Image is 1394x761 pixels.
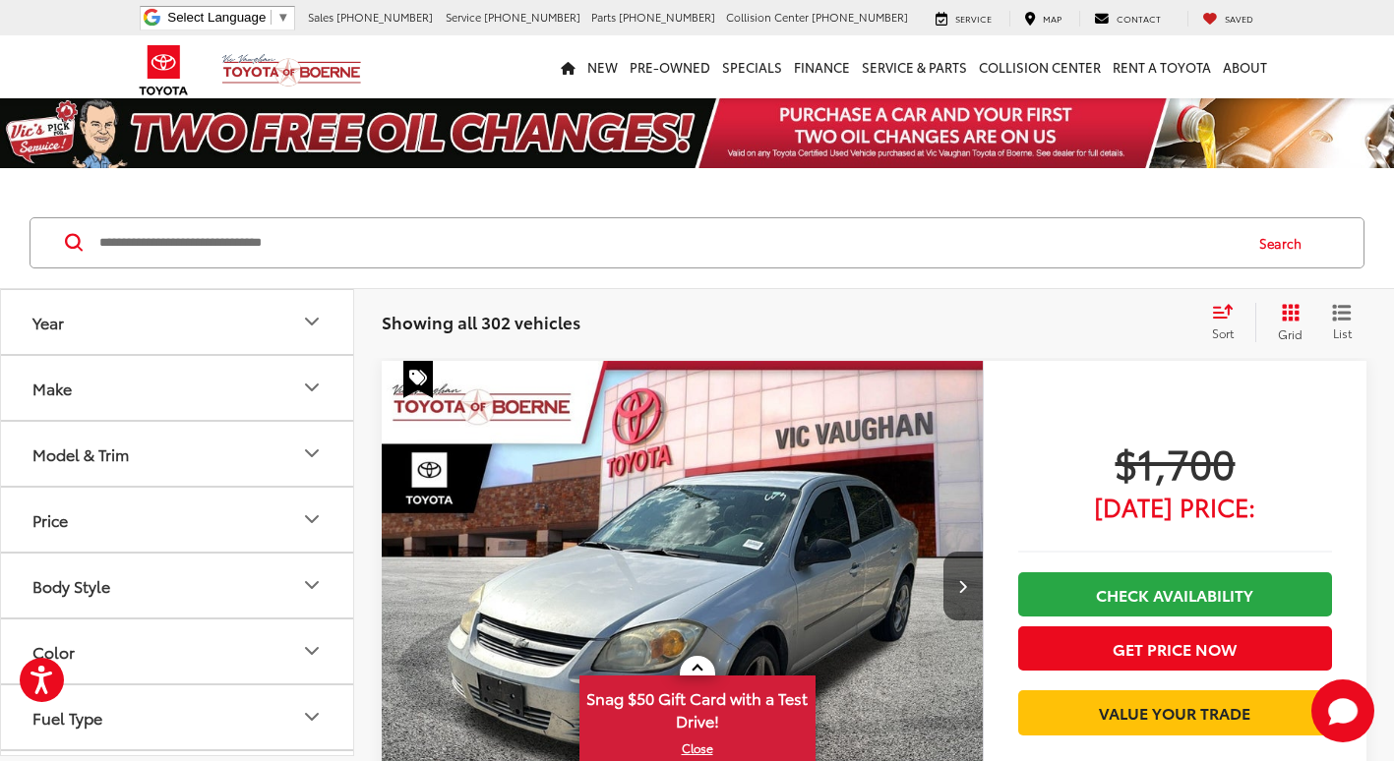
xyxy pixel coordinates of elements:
[788,35,856,98] a: Finance
[619,9,715,25] span: [PHONE_NUMBER]
[300,507,324,531] div: Price
[726,9,809,25] span: Collision Center
[32,576,110,595] div: Body Style
[1311,679,1374,742] button: Toggle Chat Window
[943,552,983,620] button: Next image
[1255,303,1317,342] button: Grid View
[921,11,1006,27] a: Service
[300,639,324,663] div: Color
[555,35,581,98] a: Home
[32,708,102,727] div: Fuel Type
[446,9,481,25] span: Service
[97,219,1241,266] input: Search by Make, Model, or Keyword
[271,10,272,25] span: ​
[300,705,324,729] div: Fuel Type
[1278,325,1303,342] span: Grid
[32,510,68,529] div: Price
[127,38,201,102] img: Toyota
[973,35,1107,98] a: Collision Center
[624,35,716,98] a: Pre-Owned
[32,642,75,661] div: Color
[1018,438,1332,487] span: $1,700
[1212,324,1234,341] span: Sort
[1,356,355,420] button: MakeMake
[1,619,355,683] button: ColorColor
[1,685,355,749] button: Fuel TypeFuel Type
[1225,12,1253,25] span: Saved
[1311,679,1374,742] svg: Start Chat
[581,35,624,98] a: New
[300,573,324,597] div: Body Style
[1107,35,1217,98] a: Rent a Toyota
[1018,572,1332,616] a: Check Availability
[1332,324,1352,341] span: List
[336,9,433,25] span: [PHONE_NUMBER]
[32,313,64,331] div: Year
[1,422,355,486] button: Model & TrimModel & Trim
[300,441,324,465] div: Model & Trim
[716,35,788,98] a: Specials
[484,9,580,25] span: [PHONE_NUMBER]
[1018,690,1332,734] a: Value Your Trade
[1009,11,1076,27] a: Map
[1,554,355,617] button: Body StyleBody Style
[1018,497,1332,516] span: [DATE] Price:
[221,53,362,88] img: Vic Vaughan Toyota of Boerne
[1187,11,1268,27] a: My Saved Vehicles
[403,361,433,398] span: Special
[382,310,580,333] span: Showing all 302 vehicles
[1241,218,1330,267] button: Search
[308,9,333,25] span: Sales
[167,10,289,25] a: Select Language​
[300,310,324,333] div: Year
[1117,12,1161,25] span: Contact
[300,376,324,399] div: Make
[1,290,355,354] button: YearYear
[856,35,973,98] a: Service & Parts: Opens in a new tab
[1202,303,1255,342] button: Select sort value
[32,444,129,463] div: Model & Trim
[1217,35,1273,98] a: About
[591,9,616,25] span: Parts
[167,10,266,25] span: Select Language
[955,12,992,25] span: Service
[1317,303,1366,342] button: List View
[1079,11,1176,27] a: Contact
[32,379,72,397] div: Make
[1043,12,1061,25] span: Map
[1018,626,1332,671] button: Get Price Now
[581,677,814,737] span: Snag $50 Gift Card with a Test Drive!
[1,488,355,552] button: PricePrice
[812,9,908,25] span: [PHONE_NUMBER]
[276,10,289,25] span: ▼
